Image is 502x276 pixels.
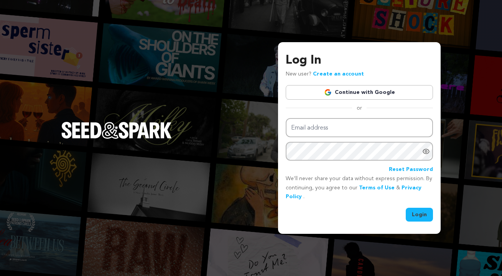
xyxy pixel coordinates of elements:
[422,148,430,155] a: Show password as plain text. Warning: this will display your password on the screen.
[286,174,433,202] p: We’ll never share your data without express permission. By continuing, you agree to our & .
[286,70,364,79] p: New user?
[61,122,172,139] img: Seed&Spark Logo
[324,89,332,96] img: Google logo
[389,165,433,174] a: Reset Password
[286,85,433,100] a: Continue with Google
[406,208,433,222] button: Login
[286,118,433,138] input: Email address
[352,104,367,112] span: or
[313,71,364,77] a: Create an account
[359,185,395,191] a: Terms of Use
[61,122,172,154] a: Seed&Spark Homepage
[286,51,433,70] h3: Log In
